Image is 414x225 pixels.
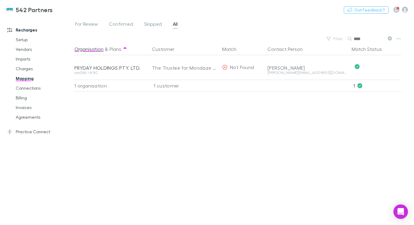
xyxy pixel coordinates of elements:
a: Setup [10,35,78,45]
div: The Trustee for Mondaze Super Fund [152,56,217,80]
a: Agreements [10,112,78,122]
a: Charges [10,64,78,74]
a: Imports [10,54,78,64]
a: Mapping [10,74,78,83]
button: Got Feedback? [344,6,389,14]
button: Organisation [74,43,103,55]
span: For Review [75,21,98,29]
button: Plans [110,43,121,55]
a: Practice Connect [1,127,78,137]
a: 542 Partners [2,2,57,17]
div: & [74,43,145,55]
span: Skipped [144,21,162,29]
button: Filter [324,35,347,42]
div: Open Intercom Messenger [393,204,408,219]
a: Connections [10,83,78,93]
a: Recharges [1,25,78,35]
span: Not Found [230,64,254,70]
div: [PERSON_NAME][EMAIL_ADDRESS][DOMAIN_NAME] [268,71,347,74]
div: cas360 • ASIC [74,71,145,74]
span: Confirmed [109,21,133,29]
button: Contact Person [268,43,310,55]
h3: 542 Partners [16,6,53,13]
div: [PERSON_NAME] [268,65,347,71]
a: Billing [10,93,78,103]
div: FRYDAY HOLDINGS PTY. LTD. [74,65,145,71]
button: Match Status [352,43,389,55]
button: Match [222,43,244,55]
img: 542 Partners's Logo [6,6,13,13]
svg: Confirmed [355,64,360,69]
button: Customer [152,43,182,55]
div: 1 customer [147,80,220,92]
div: 1 organisation [74,80,147,92]
a: Invoices [10,103,78,112]
span: All [173,21,178,29]
a: Vendors [10,45,78,54]
p: 1 [353,80,401,91]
